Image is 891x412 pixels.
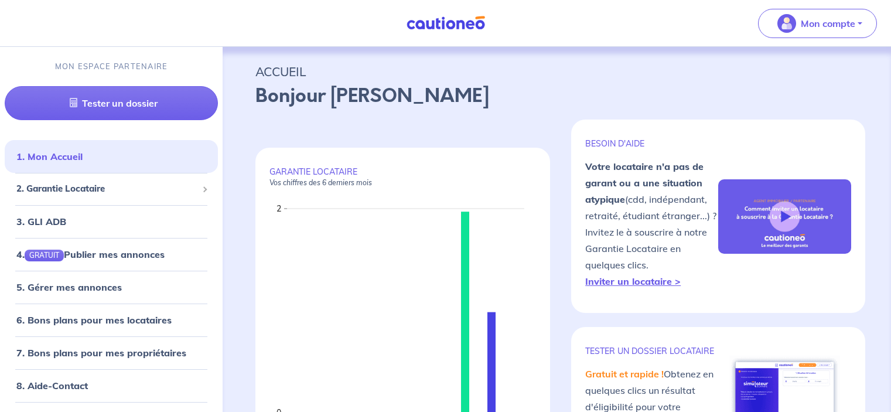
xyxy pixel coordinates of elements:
div: 1. Mon Accueil [5,145,218,168]
a: 1. Mon Accueil [16,151,83,162]
span: 2. Garantie Locataire [16,182,197,196]
p: ACCUEIL [255,61,858,82]
p: Bonjour [PERSON_NAME] [255,82,858,110]
p: TESTER un dossier locataire [585,346,718,356]
img: video-gli-new-none.jpg [718,179,851,254]
a: Tester un dossier [5,86,218,120]
p: GARANTIE LOCATAIRE [269,166,536,188]
strong: Votre locataire n'a pas de garant ou a une situation atypique [585,161,704,205]
text: 2 [276,203,281,214]
p: MON ESPACE PARTENAIRE [55,61,168,72]
em: Vos chiffres des 6 derniers mois [269,178,372,187]
a: 4.GRATUITPublier mes annonces [16,248,165,260]
a: 5. Gérer mes annonces [16,281,122,293]
a: 8. Aide-Contact [16,380,88,391]
div: 4.GRATUITPublier mes annonces [5,243,218,266]
a: Inviter un locataire > [585,275,681,287]
div: 5. Gérer mes annonces [5,275,218,299]
a: 3. GLI ADB [16,216,66,227]
img: Cautioneo [402,16,490,30]
p: (cdd, indépendant, retraité, étudiant étranger...) ? Invitez le à souscrire à notre Garantie Loca... [585,158,718,290]
button: illu_account_valid_menu.svgMon compte [758,9,877,38]
a: 6. Bons plans pour mes locataires [16,314,172,326]
div: 6. Bons plans pour mes locataires [5,308,218,332]
div: 3. GLI ADB [5,210,218,233]
em: Gratuit et rapide ! [585,368,664,380]
div: 7. Bons plans pour mes propriétaires [5,341,218,365]
div: 2. Garantie Locataire [5,178,218,200]
p: Mon compte [801,16,855,30]
img: illu_account_valid_menu.svg [777,14,796,33]
p: BESOIN D'AIDE [585,138,718,149]
div: 8. Aide-Contact [5,374,218,397]
a: 7. Bons plans pour mes propriétaires [16,347,186,359]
